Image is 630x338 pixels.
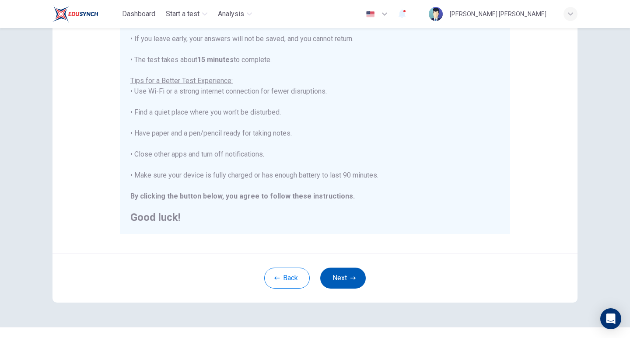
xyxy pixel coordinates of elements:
[52,5,98,23] img: EduSynch logo
[264,268,310,289] button: Back
[130,192,355,200] b: By clicking the button below, you agree to follow these instructions.
[365,11,376,17] img: en
[218,9,244,19] span: Analysis
[52,5,119,23] a: EduSynch logo
[450,9,553,19] div: [PERSON_NAME] [PERSON_NAME] BIN AMZAH
[130,212,500,223] h2: Good luck!
[166,9,199,19] span: Start a test
[429,7,443,21] img: Profile picture
[197,56,234,64] b: 15 minutes
[214,6,255,22] button: Analysis
[130,77,233,85] u: Tips for a Better Test Experience:
[320,268,366,289] button: Next
[600,308,621,329] div: Open Intercom Messenger
[119,6,159,22] button: Dashboard
[122,9,155,19] span: Dashboard
[162,6,211,22] button: Start a test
